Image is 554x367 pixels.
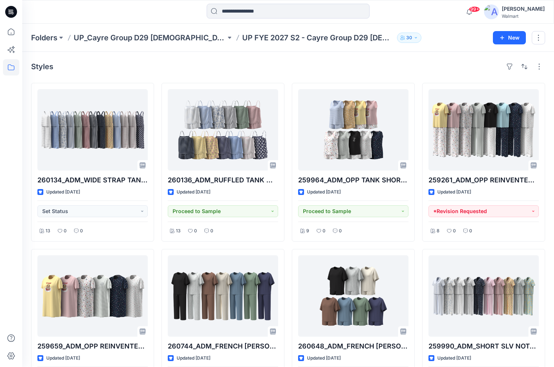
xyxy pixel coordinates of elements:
[493,31,526,44] button: New
[194,227,197,235] p: 0
[469,227,472,235] p: 0
[307,188,341,196] p: Updated [DATE]
[437,188,471,196] p: Updated [DATE]
[453,227,456,235] p: 0
[397,33,421,43] button: 30
[210,227,213,235] p: 0
[177,188,210,196] p: Updated [DATE]
[306,227,309,235] p: 9
[428,255,539,337] a: 259990_ADM_SHORT SLV NOTCH COLLAR PANT PJ SET
[428,89,539,171] a: 259261_ADM_OPP REINVENTED PJ SET
[484,4,499,19] img: avatar
[46,354,80,362] p: Updated [DATE]
[298,175,408,185] p: 259964_ADM_OPP TANK SHORTY PJ SET
[168,255,278,337] a: 260744_ADM_FRENCH TERRY TOP CAPRI PJ SET
[437,354,471,362] p: Updated [DATE]
[177,354,210,362] p: Updated [DATE]
[46,188,80,196] p: Updated [DATE]
[428,175,539,185] p: 259261_ADM_OPP REINVENTED PJ SET
[176,227,181,235] p: 13
[37,89,148,171] a: 260134_ADM_WIDE STRAP TANK W PANT SET
[428,341,539,351] p: 259990_ADM_SHORT SLV NOTCH COLLAR PANT PJ SET
[74,33,226,43] a: UP_Cayre Group D29 [DEMOGRAPHIC_DATA] Sleep/Loungewear
[298,89,408,171] a: 259964_ADM_OPP TANK SHORTY PJ SET
[37,341,148,351] p: 259659_ADM_OPP REINVENTED SLEEPSHIRT
[46,227,50,235] p: 13
[502,13,545,19] div: Walmart
[168,89,278,171] a: 260136_ADM_RUFFLED TANK W SHORT SET
[323,227,326,235] p: 0
[339,227,342,235] p: 0
[502,4,545,13] div: [PERSON_NAME]
[31,62,53,71] h4: Styles
[406,34,412,42] p: 30
[64,227,67,235] p: 0
[469,6,480,12] span: 99+
[80,227,83,235] p: 0
[298,341,408,351] p: 260648_ADM_FRENCH [PERSON_NAME] TOP [PERSON_NAME] SET
[31,33,57,43] a: Folders
[37,255,148,337] a: 259659_ADM_OPP REINVENTED SLEEPSHIRT
[307,354,341,362] p: Updated [DATE]
[168,341,278,351] p: 260744_ADM_FRENCH [PERSON_NAME] TOP CAPRI PJ SET
[168,175,278,185] p: 260136_ADM_RUFFLED TANK W SHORT SET
[298,255,408,337] a: 260648_ADM_FRENCH TERRY TOP SHORT PJ SET
[242,33,394,43] p: UP FYE 2027 S2 - Cayre Group D29 [DEMOGRAPHIC_DATA] Sleepwear
[437,227,440,235] p: 8
[37,175,148,185] p: 260134_ADM_WIDE STRAP TANK W PANT SET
